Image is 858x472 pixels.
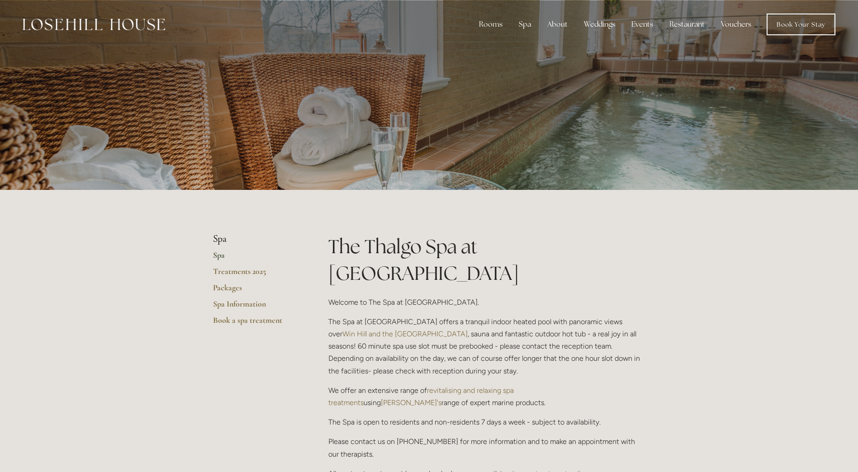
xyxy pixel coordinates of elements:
p: We offer an extensive range of using range of expert marine products. [328,384,645,409]
p: Welcome to The Spa at [GEOGRAPHIC_DATA]. [328,296,645,308]
a: Spa [213,250,299,266]
div: Spa [512,15,538,33]
div: Rooms [472,15,510,33]
a: [PERSON_NAME]'s [381,398,441,407]
a: Vouchers [714,15,758,33]
h1: The Thalgo Spa at [GEOGRAPHIC_DATA] [328,233,645,287]
div: About [540,15,575,33]
a: Spa Information [213,299,299,315]
li: Spa [213,233,299,245]
a: Treatments 2025 [213,266,299,283]
p: The Spa at [GEOGRAPHIC_DATA] offers a tranquil indoor heated pool with panoramic views over , sau... [328,316,645,377]
a: Win Hill and the [GEOGRAPHIC_DATA] [342,330,468,338]
a: Packages [213,283,299,299]
p: Please contact us on [PHONE_NUMBER] for more information and to make an appointment with our ther... [328,435,645,460]
a: Book Your Stay [767,14,835,35]
a: Book a spa treatment [213,315,299,331]
div: Events [624,15,660,33]
img: Losehill House [23,19,165,30]
div: Restaurant [662,15,712,33]
div: Weddings [577,15,622,33]
p: The Spa is open to residents and non-residents 7 days a week - subject to availability. [328,416,645,428]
